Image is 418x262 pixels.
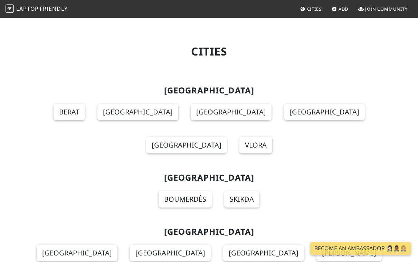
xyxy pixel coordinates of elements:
a: Boumerdès [159,191,212,208]
a: [GEOGRAPHIC_DATA] [191,104,272,120]
a: Skikda [224,191,259,208]
h2: [GEOGRAPHIC_DATA] [16,227,402,237]
a: [GEOGRAPHIC_DATA] [284,104,365,120]
a: Vlora [239,137,272,153]
span: Laptop [16,5,39,12]
a: LaptopFriendly LaptopFriendly [6,3,68,15]
h1: Cities [16,45,402,58]
a: Berat [54,104,85,120]
a: Cities [297,3,324,15]
img: LaptopFriendly [6,4,14,13]
span: Cities [307,6,322,12]
a: [GEOGRAPHIC_DATA] [223,245,304,261]
a: Become an Ambassador 🤵🏻‍♀️🤵🏾‍♂️🤵🏼‍♀️ [310,242,411,255]
span: Add [339,6,349,12]
a: [GEOGRAPHIC_DATA] [130,245,211,261]
h2: [GEOGRAPHIC_DATA] [16,85,402,95]
a: [GEOGRAPHIC_DATA] [37,245,117,261]
a: [GEOGRAPHIC_DATA] [146,137,227,153]
a: Join Community [355,3,410,15]
a: Add [329,3,351,15]
span: Friendly [40,5,67,12]
h2: [GEOGRAPHIC_DATA] [16,173,402,183]
a: [GEOGRAPHIC_DATA] [97,104,178,120]
span: Join Community [365,6,408,12]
